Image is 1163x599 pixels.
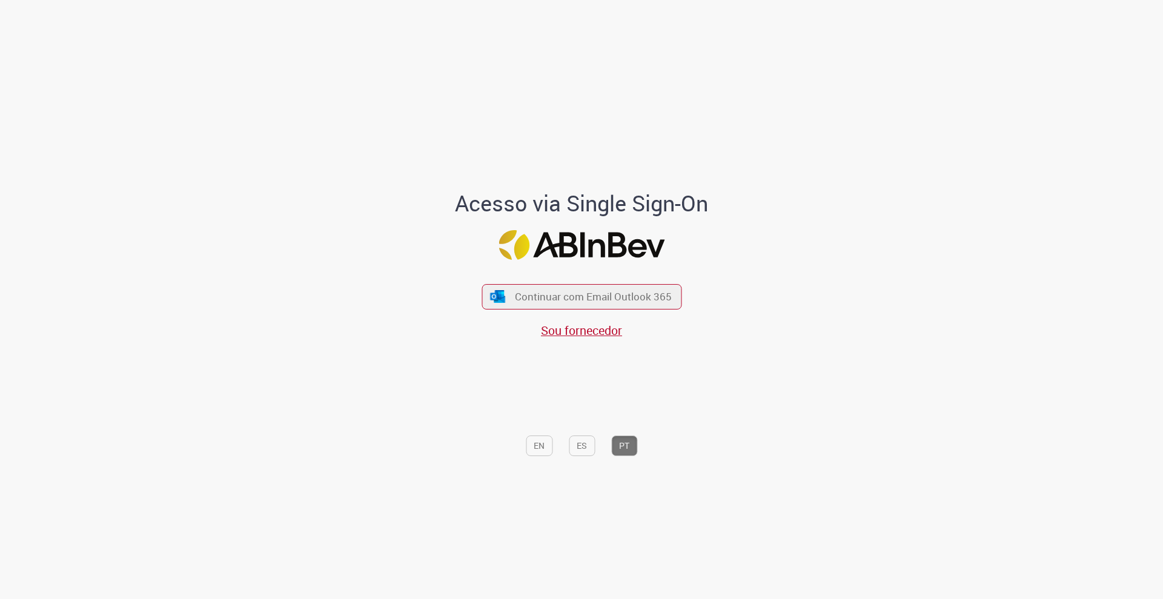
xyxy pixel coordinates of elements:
img: Logo ABInBev [499,230,664,260]
span: Continuar com Email Outlook 365 [515,290,672,304]
button: EN [526,435,552,456]
h1: Acesso via Single Sign-On [414,191,750,216]
img: ícone Azure/Microsoft 360 [489,290,506,303]
button: ícone Azure/Microsoft 360 Continuar com Email Outlook 365 [482,285,681,309]
button: ES [569,435,595,456]
a: Sou fornecedor [541,322,622,339]
button: PT [611,435,637,456]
